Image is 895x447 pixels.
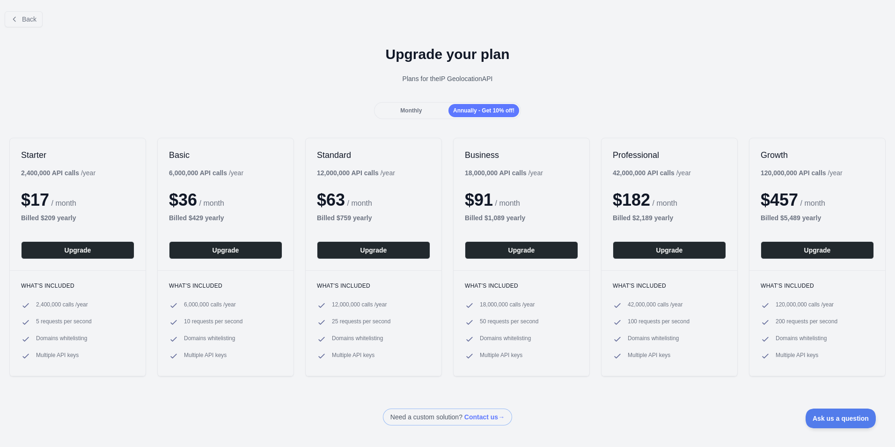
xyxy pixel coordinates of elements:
[613,168,691,178] div: / year
[465,149,578,161] h2: Business
[613,149,726,161] h2: Professional
[806,409,876,428] iframe: Toggle Customer Support
[317,168,395,178] div: / year
[613,190,650,209] span: $ 182
[317,149,430,161] h2: Standard
[317,169,379,177] b: 12,000,000 API calls
[465,169,527,177] b: 18,000,000 API calls
[465,190,493,209] span: $ 91
[465,168,543,178] div: / year
[613,169,675,177] b: 42,000,000 API calls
